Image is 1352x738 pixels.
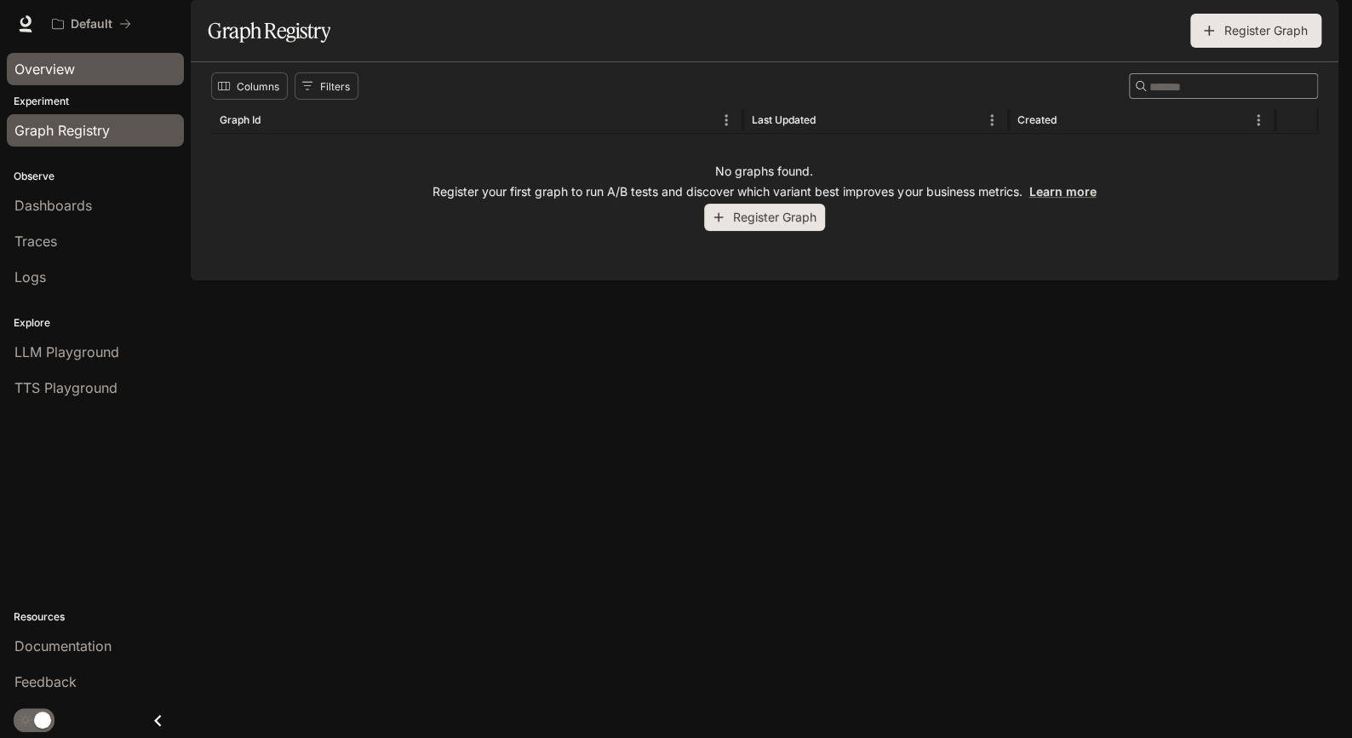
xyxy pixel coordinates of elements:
[704,204,825,232] button: Register Graph
[752,113,816,126] div: Last Updated
[220,113,261,126] div: Graph Id
[979,107,1005,133] button: Menu
[44,7,139,41] button: All workspaces
[715,163,813,180] p: No graphs found.
[713,107,739,133] button: Menu
[1058,107,1084,133] button: Sort
[211,72,288,100] button: Select columns
[433,183,1096,200] p: Register your first graph to run A/B tests and discover which variant best improves your business...
[208,14,330,48] h1: Graph Registry
[1028,184,1096,199] a: Learn more
[1017,113,1057,126] div: Created
[817,107,843,133] button: Sort
[262,107,288,133] button: Sort
[1246,107,1271,133] button: Menu
[1190,14,1321,48] button: Register Graph
[1129,73,1318,99] div: Search
[71,17,112,32] p: Default
[295,72,358,100] button: Show filters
